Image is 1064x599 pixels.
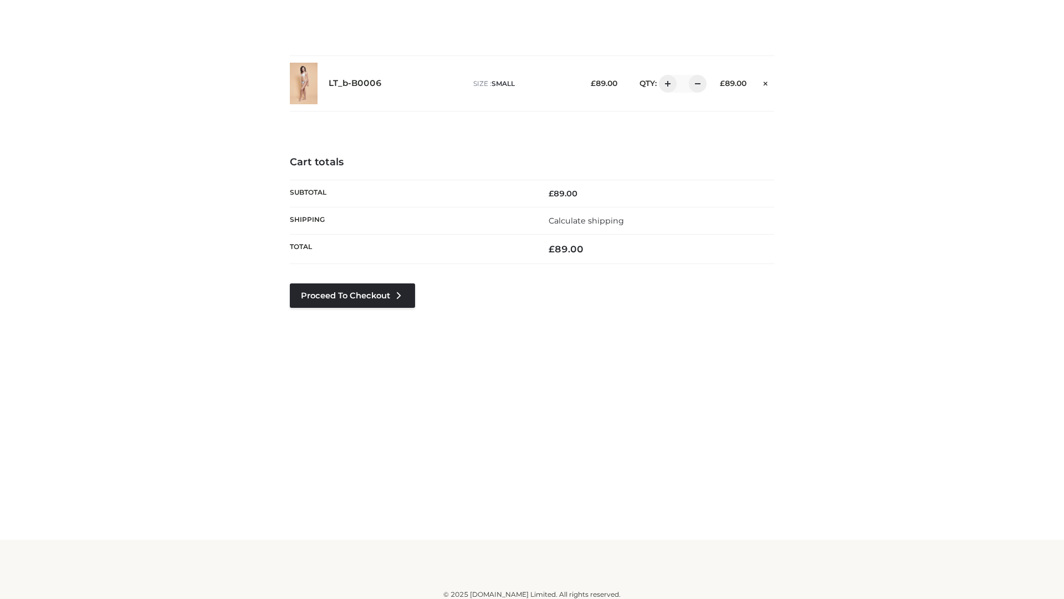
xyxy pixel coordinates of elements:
a: Remove this item [758,75,774,89]
bdi: 89.00 [591,79,617,88]
th: Subtotal [290,180,532,207]
span: £ [549,189,554,199]
h4: Cart totals [290,156,774,169]
span: £ [549,243,555,255]
a: Calculate shipping [549,216,624,226]
a: LT_b-B0006 [329,78,382,89]
span: £ [720,79,725,88]
div: QTY: [628,75,703,93]
p: size : [473,79,574,89]
bdi: 89.00 [549,243,584,255]
th: Total [290,235,532,264]
span: SMALL [492,79,515,88]
th: Shipping [290,207,532,234]
bdi: 89.00 [549,189,577,199]
a: Proceed to Checkout [290,283,415,308]
bdi: 89.00 [720,79,746,88]
span: £ [591,79,596,88]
